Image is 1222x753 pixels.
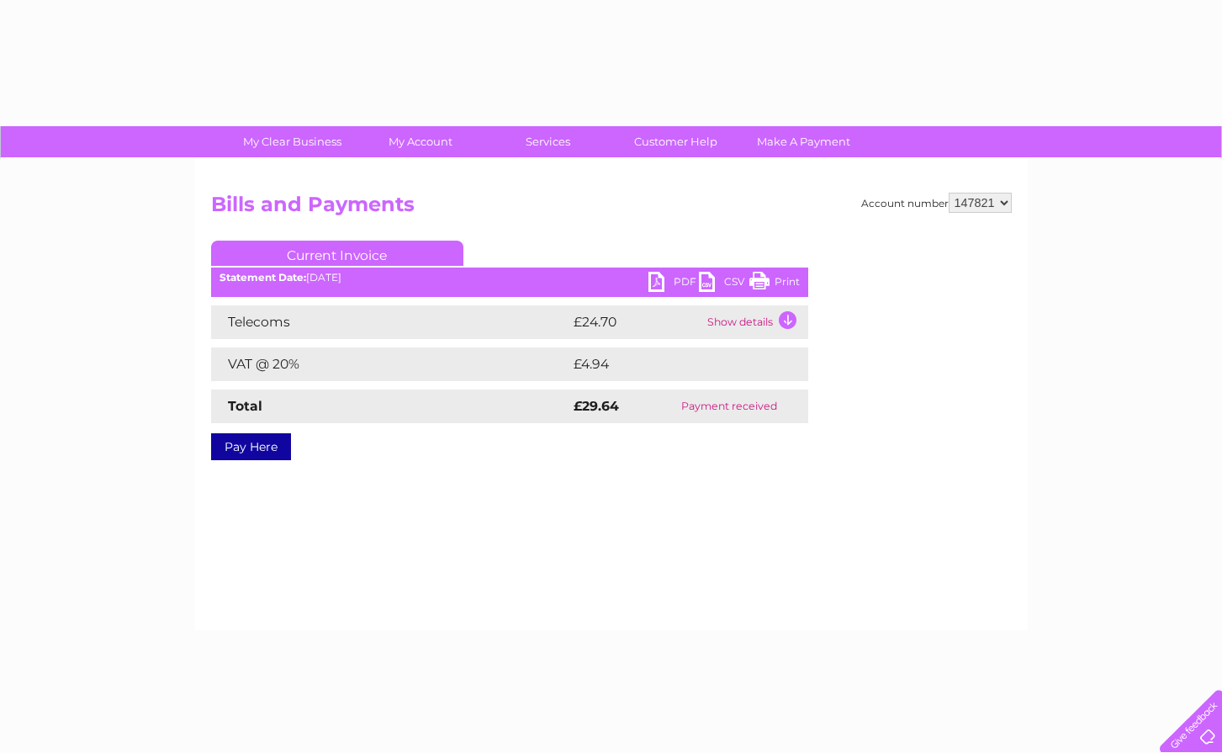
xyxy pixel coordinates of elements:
[749,272,800,296] a: Print
[479,126,617,157] a: Services
[211,193,1012,225] h2: Bills and Payments
[699,272,749,296] a: CSV
[220,271,306,284] b: Statement Date:
[211,433,291,460] a: Pay Here
[648,272,699,296] a: PDF
[228,398,262,414] strong: Total
[569,347,770,381] td: £4.94
[734,126,873,157] a: Make A Payment
[606,126,745,157] a: Customer Help
[211,305,569,339] td: Telecoms
[211,272,808,284] div: [DATE]
[574,398,619,414] strong: £29.64
[703,305,808,339] td: Show details
[211,347,569,381] td: VAT @ 20%
[569,305,703,339] td: £24.70
[351,126,489,157] a: My Account
[650,390,807,423] td: Payment received
[211,241,463,266] a: Current Invoice
[861,193,1012,213] div: Account number
[223,126,362,157] a: My Clear Business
